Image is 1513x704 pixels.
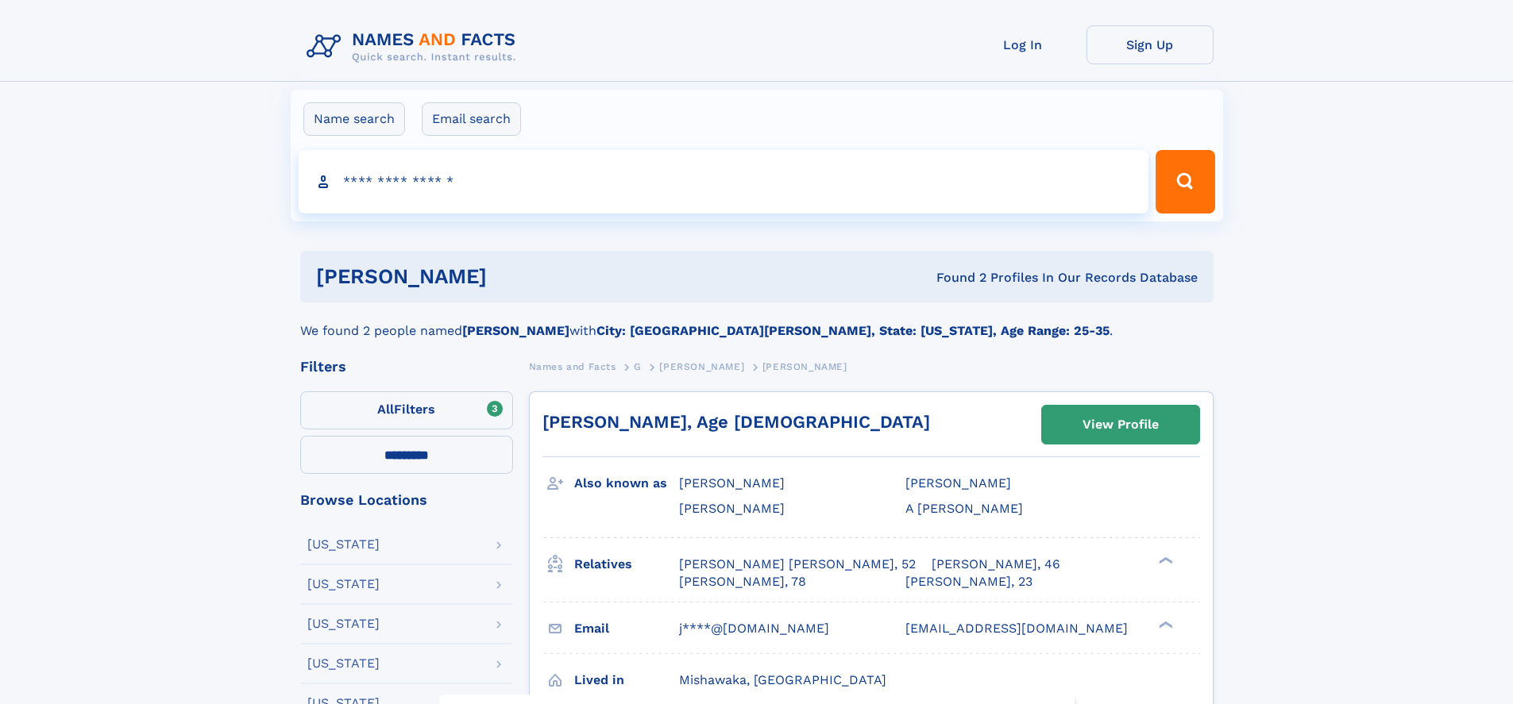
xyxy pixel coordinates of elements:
[307,538,380,551] div: [US_STATE]
[905,475,1011,490] span: [PERSON_NAME]
[905,501,1023,516] span: A [PERSON_NAME]
[959,25,1087,64] a: Log In
[659,356,744,376] a: [PERSON_NAME]
[574,551,679,578] h3: Relatives
[300,25,529,68] img: Logo Names and Facts
[377,402,394,417] span: All
[300,493,513,507] div: Browse Locations
[300,360,513,374] div: Filters
[574,615,679,642] h3: Email
[574,667,679,694] h3: Lived in
[529,356,616,376] a: Names and Facts
[300,391,513,429] label: Filters
[905,573,1032,591] a: [PERSON_NAME], 23
[905,621,1128,636] span: [EMAIL_ADDRESS][DOMAIN_NAME]
[659,361,744,372] span: [PERSON_NAME]
[679,556,916,573] a: [PERSON_NAME] [PERSON_NAME], 52
[1155,619,1174,629] div: ❯
[303,102,405,136] label: Name search
[462,323,569,338] b: [PERSON_NAME]
[574,470,679,497] h3: Also known as
[299,150,1149,214] input: search input
[634,361,642,372] span: G
[762,361,847,372] span: [PERSON_NAME]
[596,323,1110,338] b: City: [GEOGRAPHIC_DATA][PERSON_NAME], State: [US_STATE], Age Range: 25-35
[307,657,380,670] div: [US_STATE]
[422,102,521,136] label: Email search
[1087,25,1214,64] a: Sign Up
[1083,406,1159,443] div: View Profile
[932,556,1060,573] a: [PERSON_NAME], 46
[679,573,806,591] a: [PERSON_NAME], 78
[679,672,886,687] span: Mishawaka, [GEOGRAPHIC_DATA]
[307,617,380,630] div: [US_STATE]
[316,267,712,287] h1: [PERSON_NAME]
[1156,150,1214,214] button: Search Button
[307,578,380,591] div: [US_STATE]
[712,269,1198,287] div: Found 2 Profiles In Our Records Database
[634,356,642,376] a: G
[542,412,930,432] a: [PERSON_NAME], Age [DEMOGRAPHIC_DATA]
[1042,406,1199,444] a: View Profile
[300,302,1214,340] div: We found 2 people named with .
[679,475,785,490] span: [PERSON_NAME]
[679,501,785,516] span: [PERSON_NAME]
[1155,555,1174,565] div: ❯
